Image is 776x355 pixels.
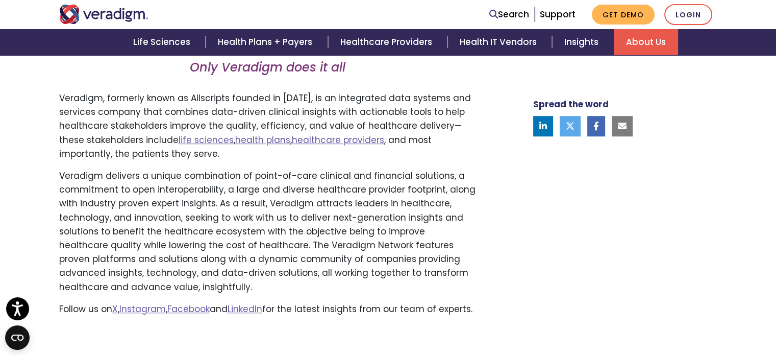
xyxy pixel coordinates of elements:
p: Veradigm delivers a unique combination of point-of-care clinical and financial solutions, a commi... [59,169,476,294]
a: Instagram [119,303,166,315]
button: Open CMP widget [5,325,30,350]
a: About Us [614,29,678,55]
a: Life Sciences [121,29,206,55]
em: Only Veradigm does it all [190,59,345,76]
p: Veradigm, formerly known as Allscripts founded in [DATE], is an integrated data systems and servi... [59,91,476,161]
p: Follow us on , , and for the latest insights from our team of experts. [59,302,476,316]
a: X [112,303,118,315]
a: life sciences [179,134,234,146]
a: Facebook [167,303,210,315]
a: Health IT Vendors [447,29,552,55]
a: Get Demo [592,5,655,25]
a: Login [664,4,712,25]
a: Healthcare Providers [328,29,447,55]
a: Health Plans + Payers [206,29,328,55]
img: Veradigm logo [59,5,148,24]
a: Support [540,8,575,20]
strong: Spread the word [533,98,609,110]
a: Search [489,8,529,21]
a: Insights [552,29,614,55]
a: LinkedIn [228,303,262,315]
a: health plans [235,134,290,146]
a: healthcare providers [292,134,384,146]
iframe: Drift Chat Widget [581,282,764,343]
